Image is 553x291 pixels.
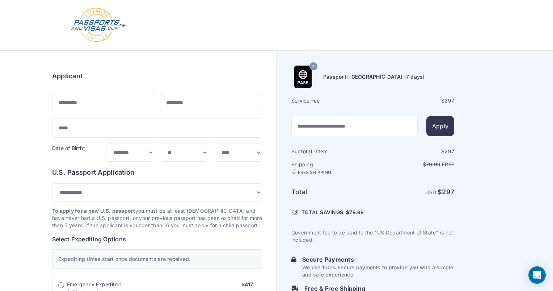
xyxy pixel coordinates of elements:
[291,229,454,244] p: Government fee to be paid to the "US Department of State" is not included.
[442,188,454,196] span: 297
[298,170,331,175] span: FREE SHIPPING
[373,148,454,155] div: $
[302,264,454,278] p: We use 100% secure payments to provide you with a simple and safe experience.
[67,281,121,288] span: Emergency Expedited
[349,209,364,215] span: 79.99
[373,161,454,168] p: $
[346,209,364,216] span: $
[291,97,372,104] h6: Service Fee
[528,266,546,284] div: Open Intercom Messenger
[291,187,372,197] h6: Total
[323,73,425,80] h6: Passport: [GEOGRAPHIC_DATA] [7 days]
[241,281,253,287] span: $417
[291,148,372,155] h6: Subtotal · item
[52,208,135,214] strong: To apply for a new U.S. passport
[70,7,128,43] img: Logo
[425,189,436,195] span: USD
[52,145,85,151] label: Date of Birth*
[312,62,315,71] span: 7
[52,235,262,244] h6: Select Expediting Options
[292,66,314,88] img: Product Name
[52,71,83,81] h6: Applicant
[438,188,454,196] strong: $
[52,167,262,178] h6: U.S. Passport Application
[52,207,262,229] p: you must be at least [DEMOGRAPHIC_DATA] and have never had a U.S. passport, or your previous pass...
[444,97,454,104] span: 297
[315,148,317,154] span: 1
[302,255,454,264] h6: Secure Payments
[442,161,454,167] span: Free
[426,116,454,136] button: Apply
[426,161,440,167] span: 79.99
[52,249,262,269] div: Expediting times start once documents are received.
[301,209,343,216] span: TOTAL SAVINGS
[444,148,454,154] span: 297
[373,97,454,104] div: $
[291,161,372,175] h6: Shipping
